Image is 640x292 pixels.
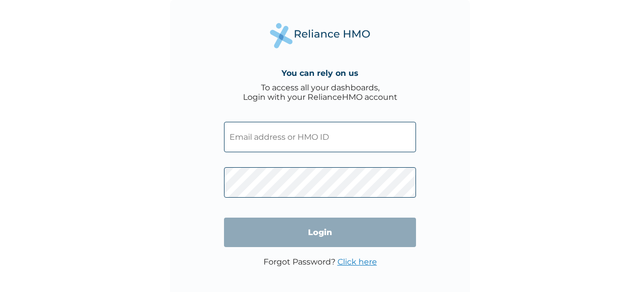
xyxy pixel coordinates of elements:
div: To access all your dashboards, Login with your RelianceHMO account [243,83,397,102]
a: Click here [337,257,377,267]
h4: You can rely on us [281,68,358,78]
input: Login [224,218,416,247]
img: Reliance Health's Logo [270,23,370,48]
p: Forgot Password? [263,257,377,267]
input: Email address or HMO ID [224,122,416,152]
